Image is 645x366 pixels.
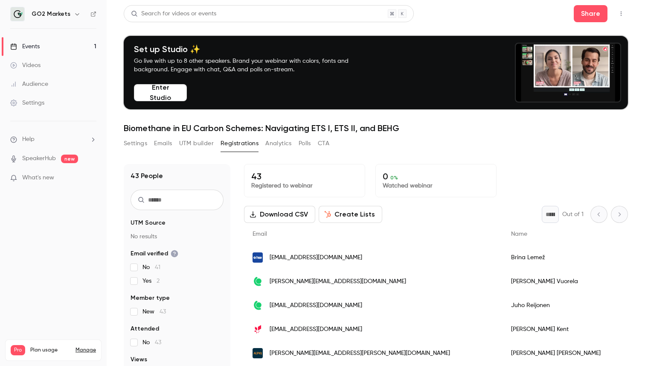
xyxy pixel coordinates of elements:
[155,340,161,346] span: 43
[221,137,259,150] button: Registrations
[253,300,263,310] img: fortum.com
[131,219,166,227] span: UTM Source
[22,173,54,182] span: What's new
[270,301,362,310] span: [EMAIL_ADDRESS][DOMAIN_NAME]
[251,171,358,182] p: 43
[22,135,35,144] span: Help
[142,263,160,272] span: No
[383,171,489,182] p: 0
[157,278,160,284] span: 2
[32,10,70,18] h6: GO2 Markets
[160,309,166,315] span: 43
[142,277,160,285] span: Yes
[270,349,450,358] span: [PERSON_NAME][EMAIL_ADDRESS][PERSON_NAME][DOMAIN_NAME]
[154,137,172,150] button: Emails
[318,137,329,150] button: CTA
[270,253,362,262] span: [EMAIL_ADDRESS][DOMAIN_NAME]
[11,345,25,355] span: Pro
[299,137,311,150] button: Polls
[10,42,40,51] div: Events
[131,355,147,364] span: Views
[251,182,358,190] p: Registered to webinar
[10,135,96,144] li: help-dropdown-opener
[22,154,56,163] a: SpeakerHub
[511,231,527,237] span: Name
[253,276,263,287] img: fortum.com
[11,7,24,21] img: GO2 Markets
[134,57,369,74] p: Go live with up to 8 other speakers. Brand your webinar with colors, fonts and background. Engage...
[131,294,170,302] span: Member type
[10,80,48,88] div: Audience
[383,182,489,190] p: Watched webinar
[574,5,607,22] button: Share
[253,231,267,237] span: Email
[10,61,41,70] div: Videos
[131,232,224,241] p: No results
[131,249,178,258] span: Email verified
[265,137,292,150] button: Analytics
[270,277,406,286] span: [PERSON_NAME][EMAIL_ADDRESS][DOMAIN_NAME]
[76,347,96,354] a: Manage
[142,307,166,316] span: New
[61,155,78,163] span: new
[10,99,44,107] div: Settings
[244,206,315,223] button: Download CSV
[179,137,214,150] button: UTM builder
[253,252,263,263] img: hse.si
[131,171,163,181] h1: 43 People
[253,324,263,334] img: equinor.com
[390,175,398,181] span: 0 %
[319,206,382,223] button: Create Lists
[270,325,362,334] span: [EMAIL_ADDRESS][DOMAIN_NAME]
[124,137,147,150] button: Settings
[124,123,628,133] h1: Biomethane in EU Carbon Schemes: Navigating ETS I, ETS II, and BEHG
[134,84,187,101] button: Enter Studio
[155,264,160,270] span: 41
[562,210,584,219] p: Out of 1
[253,348,263,358] img: alpiq.com
[131,325,159,333] span: Attended
[142,338,161,347] span: No
[134,44,369,54] h4: Set up Studio ✨
[131,9,216,18] div: Search for videos or events
[30,347,70,354] span: Plan usage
